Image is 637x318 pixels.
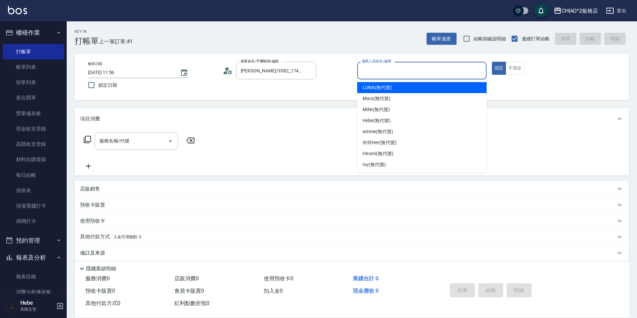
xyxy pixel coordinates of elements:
[3,59,64,75] a: 帳單列表
[3,269,64,284] a: 報表目錄
[20,306,54,312] p: 高階主管
[80,218,105,225] p: 使用預收卡
[176,65,192,81] button: Choose date, selected date is 2025-08-22
[75,108,629,129] div: 項目消費
[80,115,100,122] p: 項目消費
[353,275,379,282] span: 業績合計 0
[3,198,64,214] a: 現場電腦打卡
[165,136,176,146] button: Open
[474,35,506,42] span: 結帳前確認明細
[264,275,293,282] span: 使用預收卡 0
[80,202,105,209] p: 預收卡販賣
[75,245,629,261] div: 備註及來源
[75,29,99,34] h2: Key In
[174,275,199,282] span: 店販消費 0
[88,67,173,78] input: YYYY/MM/DD hh:mm
[3,121,64,136] a: 現金收支登錄
[427,33,457,45] button: 帳單速查
[3,168,64,183] a: 每日結帳
[3,214,64,229] a: 掃碼打卡
[113,235,142,239] span: 入金可用餘額: 0
[264,288,283,294] span: 扣入金 0
[85,288,115,294] span: 預收卡販賣 0
[363,84,392,91] span: LUNA (無代號)
[363,150,393,157] span: Hiromi (無代號)
[75,197,629,213] div: 預收卡販賣
[3,232,64,249] button: 預約管理
[551,4,601,18] button: CHIAO^2板橋店
[534,4,548,17] button: save
[98,82,117,89] span: 鎖定日期
[75,229,629,245] div: 其他付款方式入金可用餘額: 0
[3,249,64,266] button: 報表及分析
[506,62,524,75] button: 不指定
[3,24,64,41] button: 櫃檯作業
[174,300,209,306] span: 紅利點數折抵 0
[3,284,64,300] a: 消費分析儀表板
[86,265,116,272] p: 隱藏業績明細
[85,300,120,306] span: 其他付款方式 0
[562,7,598,15] div: CHIAO^2板橋店
[3,75,64,90] a: 掛單列表
[522,35,550,42] span: 連續打單結帳
[80,250,105,257] p: 備註及來源
[3,183,64,198] a: 排班表
[603,5,629,17] button: 登出
[5,299,19,313] img: Person
[3,90,64,105] a: 座位開單
[85,275,110,282] span: 服務消費 0
[88,61,102,66] label: 帳單日期
[20,300,54,306] h5: Hebe
[363,128,393,135] span: winnie (無代號)
[174,288,204,294] span: 會員卡販賣 0
[80,186,100,193] p: 店販銷售
[75,213,629,229] div: 使用預收卡
[363,117,391,124] span: Hebe (無代號)
[75,181,629,197] div: 店販銷售
[241,59,279,64] label: 顧客姓名/手機號碼/編號
[363,161,386,168] span: Ivy (無代號)
[492,62,506,75] button: 指定
[363,139,397,146] span: 何何Her (無代號)
[3,44,64,59] a: 打帳單
[363,106,390,113] span: MINI (無代號)
[80,233,141,241] p: 其他付款方式
[3,136,64,152] a: 高階收支登錄
[3,152,64,167] a: 材料自購登錄
[99,37,133,46] span: 上一筆訂單:#1
[353,288,379,294] span: 現金應收 0
[75,36,99,46] h3: 打帳單
[363,95,391,102] span: Mars (無代號)
[362,59,391,64] label: 服務人員姓名/編號
[3,106,64,121] a: 營業儀表板
[8,6,27,14] img: Logo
